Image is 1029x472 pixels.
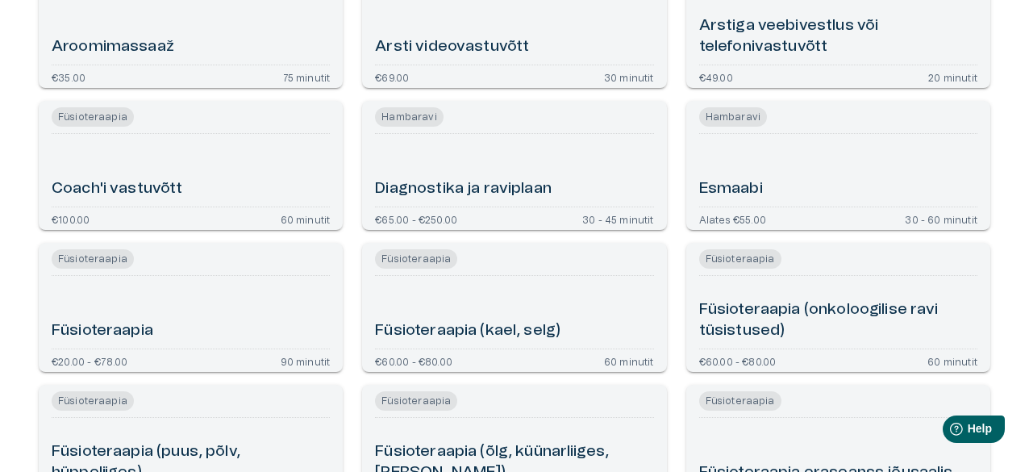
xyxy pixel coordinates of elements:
a: Open service booking details [362,243,666,372]
p: €100.00 [52,214,90,223]
p: 60 minutit [604,356,654,365]
p: €60.00 - €80.00 [375,356,452,365]
p: €49.00 [699,72,733,81]
p: 20 minutit [928,72,977,81]
span: Füsioteraapia [699,249,781,269]
p: 60 minutit [927,356,977,365]
span: Hambaravi [375,107,443,127]
h6: Füsioteraapia (kael, selg) [375,320,560,342]
span: Füsioteraapia [375,391,457,411]
p: 90 minutit [281,356,331,365]
h6: Arstiga veebivestlus või telefonivastuvõtt [699,15,977,58]
p: €65.00 - €250.00 [375,214,457,223]
p: 75 minutit [283,72,331,81]
a: Open service booking details [362,101,666,230]
span: Hambaravi [699,107,767,127]
p: 30 - 60 minutit [905,214,977,223]
p: €60.00 - €80.00 [699,356,777,365]
h6: Füsioteraapia [52,320,153,342]
h6: Arsti videovastuvõtt [375,36,529,58]
span: Füsioteraapia [52,249,134,269]
h6: Füsioteraapia (onkoloogilise ravi tüsistused) [699,299,977,342]
h6: Aroomimassaaž [52,36,174,58]
span: Füsioteraapia [699,391,781,411]
p: 60 minutit [281,214,331,223]
p: Alates €55.00 [699,214,766,223]
span: Füsioteraapia [52,391,134,411]
h6: Diagnostika ja raviplaan [375,178,552,200]
a: Open service booking details [686,243,990,372]
span: Füsioteraapia [375,249,457,269]
p: 30 - 45 minutit [582,214,654,223]
a: Open service booking details [39,101,343,230]
h6: Esmaabi [699,178,763,200]
a: Open service booking details [686,101,990,230]
span: Füsioteraapia [52,107,134,127]
p: €35.00 [52,72,85,81]
h6: Coach'i vastuvõtt [52,178,183,200]
iframe: Help widget launcher [885,409,1011,454]
p: €20.00 - €78.00 [52,356,128,365]
p: 30 minutit [604,72,654,81]
p: €69.00 [375,72,409,81]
